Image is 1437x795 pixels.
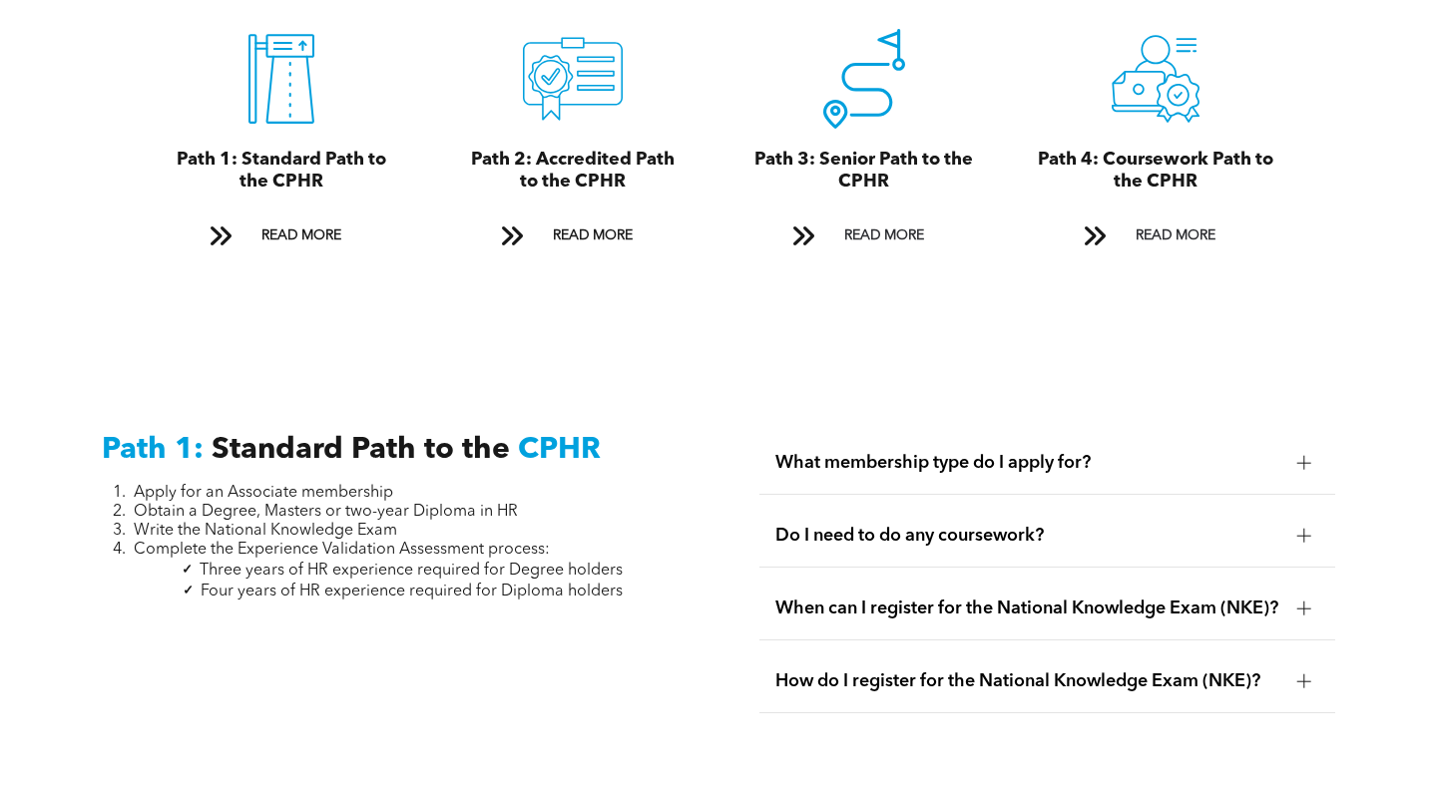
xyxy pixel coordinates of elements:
[212,435,510,465] span: Standard Path to the
[775,597,1280,619] span: When can I register for the National Knowledge Exam (NKE)?
[518,435,601,465] span: CPHR
[775,452,1280,474] span: What membership type do I apply for?
[254,217,348,254] span: READ MORE
[837,217,931,254] span: READ MORE
[134,542,550,558] span: Complete the Experience Validation Assessment process:
[196,217,367,254] a: READ MORE
[775,525,1280,547] span: Do I need to do any coursework?
[134,504,518,520] span: Obtain a Degree, Masters or two-year Diploma in HR
[102,435,204,465] span: Path 1:
[487,217,659,254] a: READ MORE
[1038,151,1273,191] span: Path 4: Coursework Path to the CPHR
[1129,217,1222,254] span: READ MORE
[201,584,623,599] span: Four years of HR experience required for Diploma holders
[775,670,1280,692] span: How do I register for the National Knowledge Exam (NKE)?
[754,151,973,191] span: Path 3: Senior Path to the CPHR
[546,217,640,254] span: READ MORE
[471,151,675,191] span: Path 2: Accredited Path to the CPHR
[1070,217,1241,254] a: READ MORE
[177,151,386,191] span: Path 1: Standard Path to the CPHR
[778,217,950,254] a: READ MORE
[134,523,397,539] span: Write the National Knowledge Exam
[134,485,393,501] span: Apply for an Associate membership
[200,563,623,579] span: Three years of HR experience required for Degree holders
